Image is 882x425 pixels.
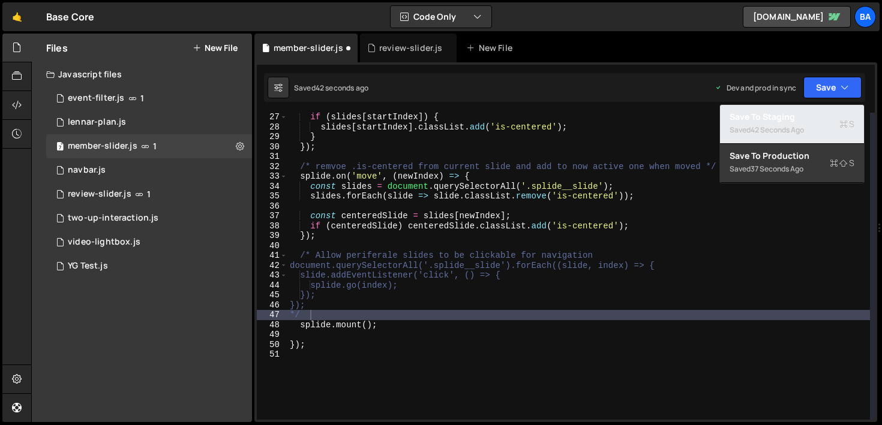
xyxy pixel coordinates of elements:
h2: Files [46,41,68,55]
div: member-slider.js [274,42,343,54]
div: 48 [257,320,287,330]
div: member-slider.js [68,141,137,152]
a: 🤙 [2,2,32,31]
div: New File [466,42,517,54]
div: 33 [257,171,287,182]
div: navbar.js [68,165,106,176]
div: 46 [257,300,287,311]
span: 1 [153,141,157,151]
div: review-slider.js [379,42,443,54]
div: 31 [257,152,287,162]
div: 45 [257,290,287,300]
button: Save to StagingS Saved42 seconds ago [720,105,864,144]
div: two-up-interaction.js [68,213,158,224]
div: 27 [257,112,287,122]
a: [DOMAIN_NAME] [743,6,851,28]
div: 15790/44770.js [46,206,252,230]
div: 36 [257,201,287,212]
div: 44 [257,281,287,291]
div: 42 seconds ago [751,125,804,135]
div: review-slider.js [68,189,131,200]
span: S [839,118,854,130]
button: Save to ProductionS Saved37 seconds ago [720,144,864,183]
div: 39 [257,231,287,241]
div: Save to Production [730,150,854,162]
div: 50 [257,340,287,350]
div: 47 [257,310,287,320]
div: 37 [257,211,287,221]
div: lennar-plan.js [68,117,126,128]
div: 15790/44133.js [46,134,252,158]
div: 29 [257,132,287,142]
div: 40 [257,241,287,251]
div: event-filter.js [68,93,124,104]
button: New File [193,43,238,53]
div: 28 [257,122,287,132]
a: Ba [854,6,876,28]
div: video-lightbox.js [68,237,140,248]
div: 51 [257,349,287,360]
div: Base Core [46,10,94,24]
div: 15790/46151.js [46,110,252,134]
button: Code Only [391,6,491,28]
div: 43 [257,270,287,281]
div: 37 seconds ago [751,164,803,174]
div: 15790/44138.js [46,182,252,206]
div: 15790/44982.js [46,158,252,182]
div: 30 [257,142,287,152]
div: 32 [257,162,287,172]
div: Saved [294,83,368,93]
span: 1 [147,189,151,199]
div: YG Test.js [68,261,108,272]
div: 42 seconds ago [316,83,368,93]
div: Saved [730,123,854,137]
div: 34 [257,182,287,192]
div: Saved [730,162,854,176]
span: 7 [56,143,64,152]
span: S [830,157,854,169]
div: 35 [257,191,287,201]
div: 41 [257,251,287,261]
div: 38 [257,221,287,231]
div: 15790/42338.js [46,254,252,278]
div: 15790/44778.js [46,230,252,254]
div: Dev and prod in sync [715,83,796,93]
button: Save [803,77,862,98]
div: Save to Staging [730,111,854,123]
div: 42 [257,261,287,271]
div: 49 [257,330,287,340]
span: 1 [140,94,144,103]
div: 15790/44139.js [46,86,252,110]
div: Javascript files [32,62,252,86]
